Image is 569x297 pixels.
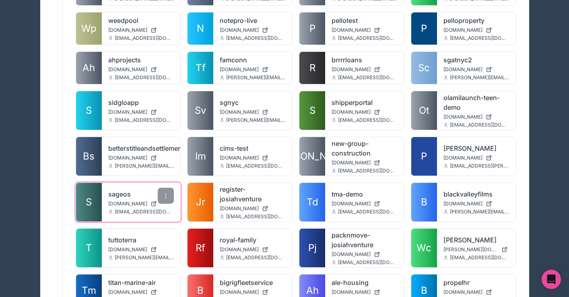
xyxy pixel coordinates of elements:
[195,104,206,117] span: Sv
[83,150,95,163] span: Bs
[108,235,174,245] a: tuttoterra
[226,74,286,81] span: [PERSON_NAME][EMAIL_ADDRESS][DOMAIN_NAME]
[108,55,174,65] a: ahprojects
[443,155,509,161] a: [DOMAIN_NAME]
[220,109,286,115] a: [DOMAIN_NAME]
[443,66,482,73] span: [DOMAIN_NAME]
[450,74,509,81] span: [PERSON_NAME][EMAIL_ADDRESS][DOMAIN_NAME]
[332,160,371,166] span: [DOMAIN_NAME]
[115,74,174,81] span: [EMAIL_ADDRESS][DOMAIN_NAME]
[220,205,286,212] a: [DOMAIN_NAME]
[188,12,213,45] a: N
[108,155,174,161] a: [DOMAIN_NAME]
[108,201,174,207] a: [DOMAIN_NAME]
[108,66,174,73] a: [DOMAIN_NAME]
[443,246,498,253] span: [PERSON_NAME][DOMAIN_NAME]
[108,16,174,25] a: weedpool
[332,16,398,25] a: pellotest
[108,189,174,199] a: sageos
[188,183,213,221] a: Jr
[197,284,204,297] span: B
[338,35,398,41] span: [EMAIL_ADDRESS][DOMAIN_NAME]
[86,104,92,117] span: S
[299,137,325,176] a: [PERSON_NAME]
[108,66,147,73] span: [DOMAIN_NAME]
[220,289,286,295] a: [DOMAIN_NAME]
[332,109,398,115] a: [DOMAIN_NAME]
[450,209,509,215] span: [PERSON_NAME][EMAIL_ADDRESS][DOMAIN_NAME]
[220,55,286,65] a: famconn
[108,289,174,295] a: [DOMAIN_NAME]
[332,66,398,73] a: [DOMAIN_NAME]
[332,109,371,115] span: [DOMAIN_NAME]
[411,183,437,221] a: B
[338,168,398,174] span: [EMAIL_ADDRESS][DOMAIN_NAME]
[308,242,317,254] span: Pj
[443,278,509,287] a: propelhr
[443,66,509,73] a: [DOMAIN_NAME]
[108,109,147,115] span: [DOMAIN_NAME]
[195,150,206,163] span: Im
[309,61,315,74] span: R
[443,289,482,295] span: [DOMAIN_NAME]
[220,155,259,161] span: [DOMAIN_NAME]
[338,74,398,81] span: [EMAIL_ADDRESS][DOMAIN_NAME]
[332,289,398,295] a: [DOMAIN_NAME]
[411,91,437,130] a: Ot
[108,109,174,115] a: [DOMAIN_NAME]
[76,52,102,84] a: Ah
[108,289,147,295] span: [DOMAIN_NAME]
[220,66,259,73] span: [DOMAIN_NAME]
[115,117,174,123] span: [EMAIL_ADDRESS][DOMAIN_NAME]
[418,61,430,74] span: Sc
[338,117,398,123] span: [EMAIL_ADDRESS][DOMAIN_NAME]
[332,160,398,166] a: [DOMAIN_NAME]
[196,61,206,74] span: Tf
[443,93,509,112] a: olamilaunch-teen-demo
[196,196,205,209] span: Jr
[220,205,259,212] span: [DOMAIN_NAME]
[411,52,437,84] a: Sc
[443,246,509,253] a: [PERSON_NAME][DOMAIN_NAME]
[220,109,259,115] span: [DOMAIN_NAME]
[443,235,509,245] a: [PERSON_NAME]
[332,66,371,73] span: [DOMAIN_NAME]
[338,259,398,266] span: [EMAIL_ADDRESS][DOMAIN_NAME]
[220,98,286,107] a: sgnyc
[299,12,325,45] a: P
[226,35,286,41] span: [EMAIL_ADDRESS][DOMAIN_NAME]
[450,122,509,128] span: [EMAIL_ADDRESS][DOMAIN_NAME]
[82,284,96,297] span: Tm
[226,117,286,123] span: [PERSON_NAME][EMAIL_ADDRESS][DOMAIN_NAME]
[299,91,325,130] a: S
[220,184,286,204] a: register-josiahventure
[332,98,398,107] a: shipperportal
[421,284,427,297] span: B
[299,183,325,221] a: Td
[309,22,315,35] span: P
[188,229,213,267] a: Rf
[188,137,213,176] a: Im
[299,52,325,84] a: R
[82,61,95,74] span: Ah
[220,235,286,245] a: royal-family
[309,104,315,117] span: S
[108,246,174,253] a: [DOMAIN_NAME]
[411,12,437,45] a: P
[76,229,102,267] a: T
[188,91,213,130] a: Sv
[332,201,398,207] a: [DOMAIN_NAME]
[421,196,427,209] span: B
[220,143,286,153] a: cims-test
[220,66,286,73] a: [DOMAIN_NAME]
[338,209,398,215] span: [EMAIL_ADDRESS][DOMAIN_NAME]
[76,91,102,130] a: S
[450,254,509,261] span: [EMAIL_ADDRESS][DOMAIN_NAME]
[332,27,398,33] a: [DOMAIN_NAME]
[421,150,427,163] span: P
[332,55,398,65] a: brrrrloans
[443,201,509,207] a: [DOMAIN_NAME]
[115,254,174,261] span: [PERSON_NAME][EMAIL_ADDRESS][DOMAIN_NAME]
[443,114,509,120] a: [DOMAIN_NAME]
[443,289,509,295] a: [DOMAIN_NAME]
